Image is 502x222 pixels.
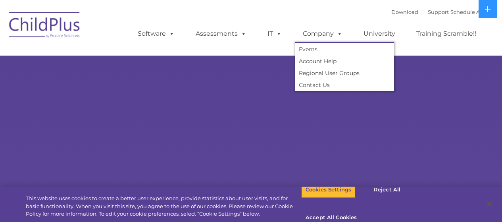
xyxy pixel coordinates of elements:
img: ChildPlus by Procare Solutions [5,6,85,46]
a: Support [428,9,449,15]
a: Download [391,9,418,15]
div: This website uses cookies to create a better user experience, provide statistics about user visit... [26,195,301,218]
button: Reject All [362,181,412,198]
a: Regional User Groups [295,67,394,79]
font: | [391,9,497,15]
a: University [356,26,403,42]
a: Assessments [188,26,254,42]
a: Events [295,43,394,55]
button: Close [481,195,498,212]
a: Company [295,26,350,42]
a: Contact Us [295,79,394,91]
a: Software [130,26,183,42]
a: Schedule A Demo [450,9,497,15]
a: Account Help [295,55,394,67]
button: Cookies Settings [301,181,356,198]
a: Training Scramble!! [408,26,484,42]
a: IT [260,26,290,42]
